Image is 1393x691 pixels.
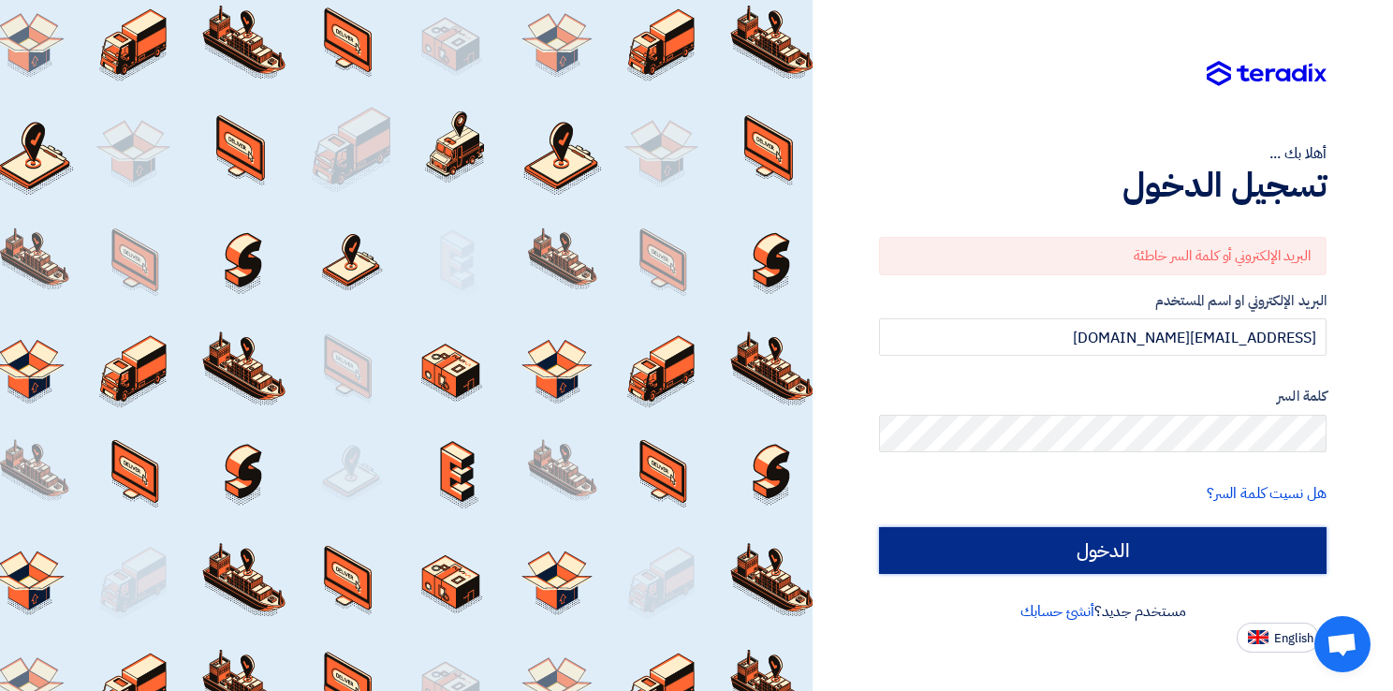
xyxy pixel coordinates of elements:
button: English [1237,623,1319,653]
span: English [1274,632,1313,645]
div: مستخدم جديد؟ [879,600,1327,623]
img: Teradix logo [1207,61,1327,87]
h1: تسجيل الدخول [879,165,1327,206]
a: هل نسيت كلمة السر؟ [1207,482,1327,505]
div: البريد الإلكتروني أو كلمة السر خاطئة [879,237,1327,275]
div: أهلا بك ... [879,142,1327,165]
label: البريد الإلكتروني او اسم المستخدم [879,290,1327,312]
a: أنشئ حسابك [1020,600,1094,623]
input: أدخل بريد العمل الإلكتروني او اسم المستخدم الخاص بك ... [879,318,1327,356]
label: كلمة السر [879,386,1327,407]
input: الدخول [879,527,1327,574]
img: en-US.png [1248,630,1268,644]
div: Open chat [1314,616,1371,672]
